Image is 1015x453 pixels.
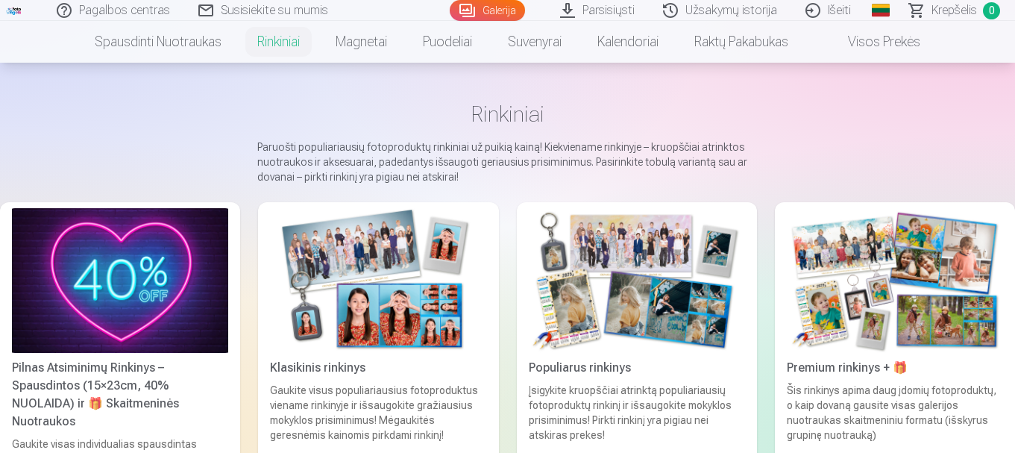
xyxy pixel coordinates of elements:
[12,208,228,353] img: Pilnas Atsiminimų Rinkinys – Spausdintos (15×23cm, 40% NUOLAIDA) ir 🎁 Skaitmeninės Nuotraukos
[931,1,977,19] span: Krepšelis
[787,208,1003,353] img: Premium rinkinys + 🎁
[318,21,405,63] a: Magnetai
[6,359,234,431] div: Pilnas Atsiminimų Rinkinys – Spausdintos (15×23cm, 40% NUOLAIDA) ir 🎁 Skaitmeninės Nuotraukos
[12,101,1003,128] h1: Rinkiniai
[239,21,318,63] a: Rinkiniai
[405,21,490,63] a: Puodeliai
[257,140,758,184] p: Paruošti populiariausių fotoproduktų rinkiniai už puikią kainą! Kiekviename rinkinyje – kruopščia...
[523,359,751,377] div: Populiarus rinkinys
[77,21,239,63] a: Spausdinti nuotraukas
[806,21,938,63] a: Visos prekės
[264,359,492,377] div: Klasikinis rinkinys
[983,2,1000,19] span: 0
[529,208,745,353] img: Populiarus rinkinys
[781,359,1009,377] div: Premium rinkinys + 🎁
[490,21,579,63] a: Suvenyrai
[676,21,806,63] a: Raktų pakabukas
[270,208,486,353] img: Klasikinis rinkinys
[6,6,22,15] img: /fa2
[579,21,676,63] a: Kalendoriai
